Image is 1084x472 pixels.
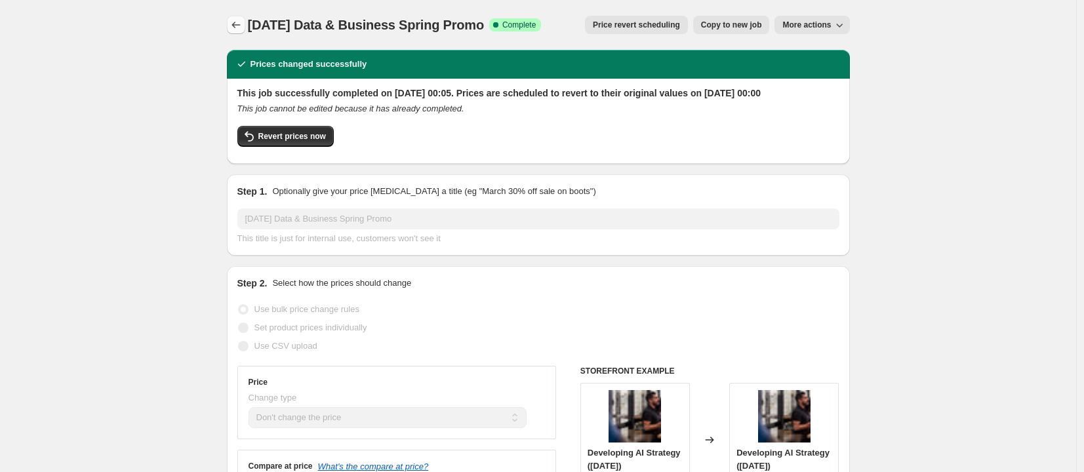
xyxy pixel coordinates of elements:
button: Revert prices now [237,126,334,147]
img: RMIT_ONLINE_DAY2_01_DESIGN_0503_ae061e9a-8e40-44e7-b11f-f05bf5f2ce9e_80x.jpg [758,390,811,442]
span: Developing AI Strategy ([DATE]) [588,448,681,471]
span: More actions [782,20,831,30]
span: Revert prices now [258,131,326,142]
button: Price revert scheduling [585,16,688,34]
h2: Step 2. [237,277,268,290]
p: Optionally give your price [MEDICAL_DATA] a title (eg "March 30% off sale on boots") [272,185,595,198]
span: Developing AI Strategy ([DATE]) [736,448,830,471]
button: What's the compare at price? [318,462,429,471]
span: Price revert scheduling [593,20,680,30]
button: Price change jobs [227,16,245,34]
button: Copy to new job [693,16,770,34]
span: Set product prices individually [254,323,367,332]
span: Use CSV upload [254,341,317,351]
h2: This job successfully completed on [DATE] 00:05. Prices are scheduled to revert to their original... [237,87,839,100]
h2: Step 1. [237,185,268,198]
span: Copy to new job [701,20,762,30]
button: More actions [774,16,849,34]
input: 30% off holiday sale [237,208,839,229]
span: [DATE] Data & Business Spring Promo [248,18,484,32]
h3: Price [249,377,268,387]
img: RMIT_ONLINE_DAY2_01_DESIGN_0503_ae061e9a-8e40-44e7-b11f-f05bf5f2ce9e_80x.jpg [609,390,661,442]
h2: Prices changed successfully [251,58,367,71]
span: Change type [249,393,297,403]
span: This title is just for internal use, customers won't see it [237,233,441,243]
span: Complete [502,20,536,30]
i: This job cannot be edited because it has already completed. [237,104,464,113]
p: Select how the prices should change [272,277,411,290]
span: Use bulk price change rules [254,304,359,314]
h6: STOREFRONT EXAMPLE [580,366,839,376]
h3: Compare at price [249,461,313,471]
